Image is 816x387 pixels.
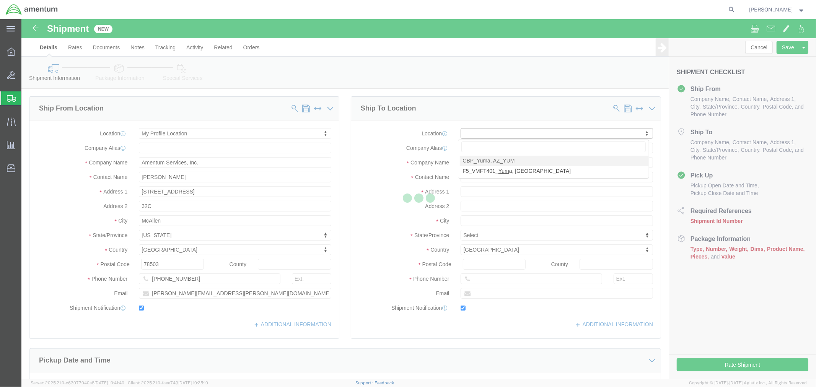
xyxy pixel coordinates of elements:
span: [DATE] 10:41:40 [94,380,124,385]
img: logo [5,4,58,15]
button: [PERSON_NAME] [749,5,806,14]
a: Support [355,380,375,385]
span: [DATE] 10:25:10 [178,380,208,385]
span: Server: 2025.21.0-c63077040a8 [31,380,124,385]
span: Client: 2025.21.0-faee749 [128,380,208,385]
span: Copyright © [DATE]-[DATE] Agistix Inc., All Rights Reserved [689,380,807,386]
span: Rosario Aguirre [749,5,793,14]
a: Feedback [375,380,394,385]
